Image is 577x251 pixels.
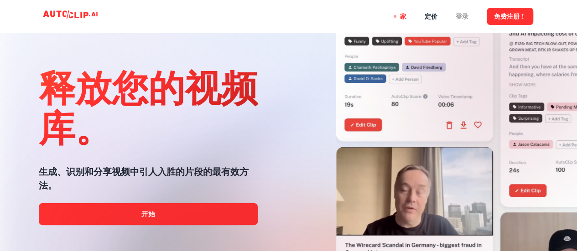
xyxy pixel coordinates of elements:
button: 免费注册！ [487,8,533,25]
font: 免费注册！ [494,13,526,20]
font: 释放您的视频库。 [39,65,258,149]
a: 开始 [39,203,258,225]
font: 生成、识别和分享视频中引人入胜的片段的最有效方法。 [39,166,249,191]
font: 家 [400,13,406,20]
font: 登录 [456,13,468,20]
font: 定价 [425,13,437,20]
